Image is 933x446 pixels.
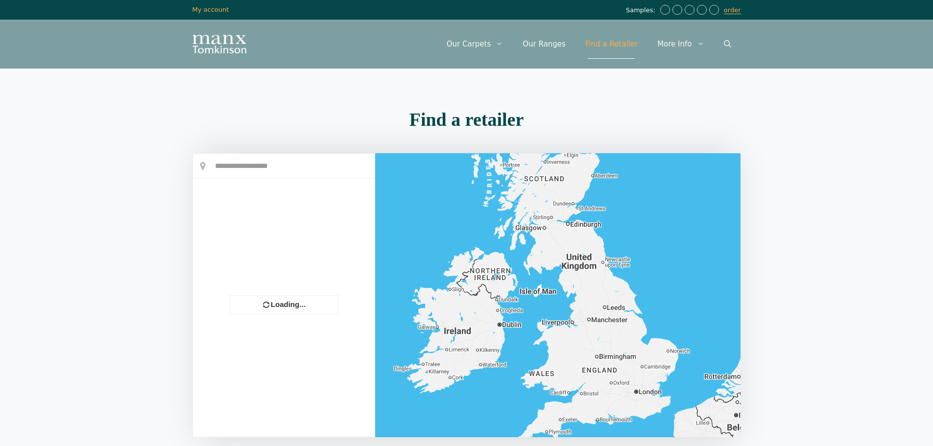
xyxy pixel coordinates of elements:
[192,110,741,129] h2: Find a retailer
[437,29,741,59] nav: Primary
[437,29,513,59] a: Our Carpets
[724,6,741,14] a: order
[575,29,647,59] a: Find a Retailer
[647,29,714,59] a: More Info
[192,35,246,53] img: Manx Tomkinson
[513,29,575,59] a: Our Ranges
[192,6,229,13] a: My account
[626,6,658,15] span: Samples:
[714,29,741,59] a: Open Search Bar
[229,295,338,314] div: Loading...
